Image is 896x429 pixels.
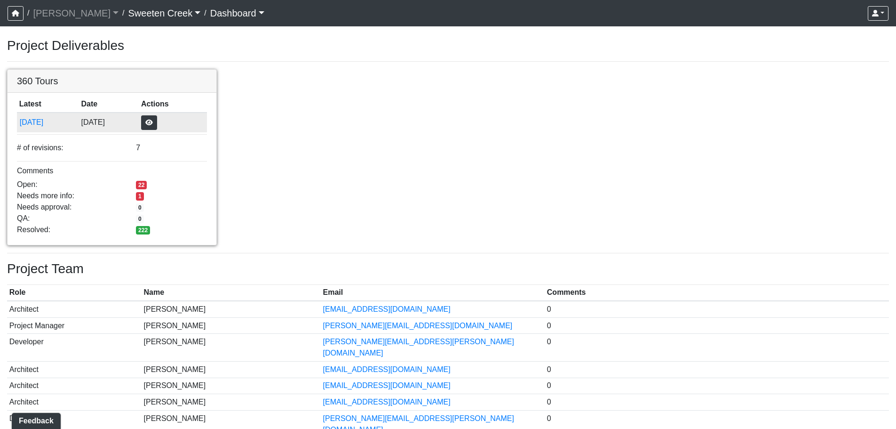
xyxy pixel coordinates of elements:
td: [PERSON_NAME] [142,301,321,317]
span: / [119,4,128,23]
a: [PERSON_NAME][EMAIL_ADDRESS][DOMAIN_NAME] [323,322,513,330]
td: [PERSON_NAME] [142,394,321,411]
a: [PERSON_NAME] [33,4,119,23]
td: 0 [545,378,889,394]
td: 0 [545,334,889,362]
td: 0 [545,301,889,317]
span: / [200,4,210,23]
td: 0 [545,361,889,378]
td: [PERSON_NAME] [142,361,321,378]
a: Sweeten Creek [128,4,200,23]
h3: Project Deliverables [7,38,889,54]
iframe: Ybug feedback widget [7,410,63,429]
td: [PERSON_NAME] [142,317,321,334]
a: [EMAIL_ADDRESS][DOMAIN_NAME] [323,398,451,406]
td: Architect [7,361,142,378]
td: 0 [545,394,889,411]
td: Project Manager [7,317,142,334]
td: 0 [545,317,889,334]
span: / [24,4,33,23]
td: bAbgrhJYp7QNzTE5JPpY7K [17,113,79,132]
button: [DATE] [19,116,77,129]
h3: Project Team [7,261,889,277]
td: [PERSON_NAME] [142,378,321,394]
a: [EMAIL_ADDRESS][DOMAIN_NAME] [323,365,451,373]
td: Architect [7,301,142,317]
a: [EMAIL_ADDRESS][DOMAIN_NAME] [323,381,451,389]
th: Email [321,285,545,301]
td: [PERSON_NAME] [142,334,321,362]
a: [EMAIL_ADDRESS][DOMAIN_NAME] [323,305,451,313]
td: Architect [7,378,142,394]
th: Role [7,285,142,301]
td: Developer [7,334,142,362]
th: Comments [545,285,889,301]
a: [PERSON_NAME][EMAIL_ADDRESS][PERSON_NAME][DOMAIN_NAME] [323,338,514,357]
th: Name [142,285,321,301]
td: Architect [7,394,142,411]
a: Dashboard [210,4,264,23]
